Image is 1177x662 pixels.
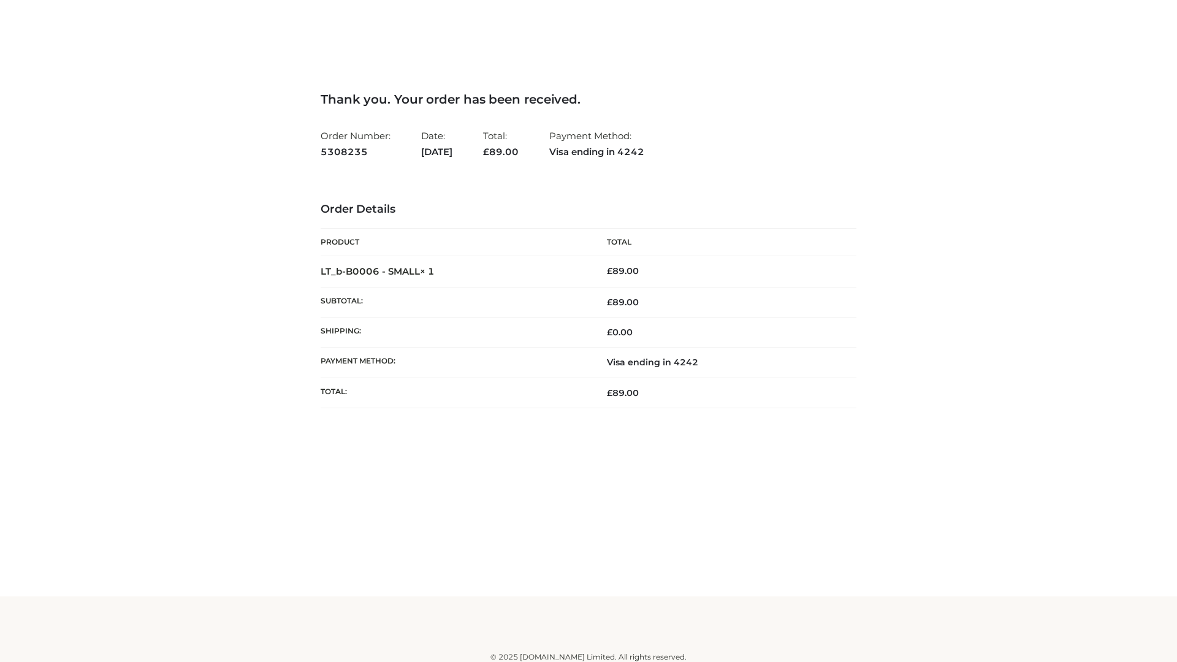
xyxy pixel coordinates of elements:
span: £ [607,387,612,398]
th: Subtotal: [321,287,588,317]
th: Total [588,229,856,256]
th: Total: [321,378,588,408]
strong: Visa ending in 4242 [549,144,644,160]
th: Payment method: [321,348,588,378]
td: Visa ending in 4242 [588,348,856,378]
strong: LT_b-B0006 - SMALL [321,265,435,277]
span: £ [607,297,612,308]
strong: [DATE] [421,144,452,160]
span: £ [607,327,612,338]
span: £ [607,265,612,276]
li: Order Number: [321,125,390,162]
span: £ [483,146,489,158]
bdi: 89.00 [607,265,639,276]
th: Product [321,229,588,256]
span: 89.00 [607,387,639,398]
span: 89.00 [483,146,519,158]
span: 89.00 [607,297,639,308]
li: Total: [483,125,519,162]
strong: × 1 [420,265,435,277]
h3: Thank you. Your order has been received. [321,92,856,107]
th: Shipping: [321,318,588,348]
h3: Order Details [321,203,856,216]
strong: 5308235 [321,144,390,160]
li: Payment Method: [549,125,644,162]
li: Date: [421,125,452,162]
bdi: 0.00 [607,327,633,338]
